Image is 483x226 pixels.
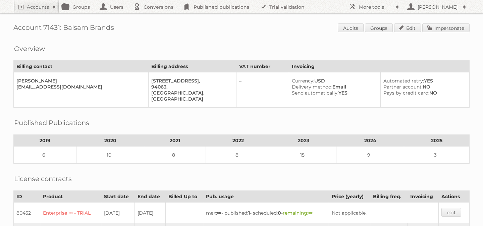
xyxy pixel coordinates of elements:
[439,191,470,203] th: Actions
[206,147,271,164] td: 8
[203,203,329,224] td: max: - published: - scheduled: -
[292,84,375,90] div: Email
[14,203,40,224] td: 80452
[101,191,135,203] th: Start date
[336,147,404,164] td: 9
[236,61,289,72] th: VAT number
[365,23,393,32] a: Groups
[292,90,338,96] span: Send automatically:
[271,135,336,147] th: 2023
[404,135,470,147] th: 2025
[14,44,45,54] h2: Overview
[383,78,464,84] div: YES
[206,135,271,147] th: 2022
[14,174,72,184] h2: License contracts
[329,203,439,224] td: Not applicable.
[283,210,313,216] span: remaining:
[416,4,460,10] h2: [PERSON_NAME]
[151,78,231,84] div: [STREET_ADDRESS],
[135,191,165,203] th: End date
[404,147,470,164] td: 3
[13,23,470,34] h1: Account 71431: Balsam Brands
[144,135,206,147] th: 2021
[359,4,392,10] h2: More tools
[248,210,250,216] strong: 1
[217,210,221,216] strong: ∞
[292,78,314,84] span: Currency:
[292,90,375,96] div: YES
[14,147,76,164] td: 6
[40,203,101,224] td: Enterprise ∞ - TRIAL
[329,191,370,203] th: Price (yearly)
[308,210,313,216] strong: ∞
[383,90,464,96] div: NO
[148,61,236,72] th: Billing address
[338,23,364,32] a: Audits
[14,191,40,203] th: ID
[383,84,464,90] div: NO
[292,84,332,90] span: Delivery method:
[16,84,143,90] div: [EMAIL_ADDRESS][DOMAIN_NAME]
[101,203,135,224] td: [DATE]
[40,191,101,203] th: Product
[16,78,143,84] div: [PERSON_NAME]
[336,135,404,147] th: 2024
[383,78,424,84] span: Automated retry:
[289,61,470,72] th: Invoicing
[383,84,423,90] span: Partner account:
[278,210,281,216] strong: 0
[151,90,231,96] div: [GEOGRAPHIC_DATA],
[144,147,206,164] td: 8
[14,135,76,147] th: 2019
[236,72,289,108] td: –
[14,61,149,72] th: Billing contact
[383,90,429,96] span: Pays by credit card:
[76,147,144,164] td: 10
[394,23,421,32] a: Edit
[27,4,49,10] h2: Accounts
[370,191,408,203] th: Billing freq.
[151,84,231,90] div: 94063,
[422,23,470,32] a: Impersonate
[151,96,231,102] div: [GEOGRAPHIC_DATA]
[441,208,461,217] a: edit
[14,118,89,128] h2: Published Publications
[203,191,329,203] th: Pub. usage
[408,191,439,203] th: Invoicing
[271,147,336,164] td: 15
[76,135,144,147] th: 2020
[292,78,375,84] div: USD
[165,191,203,203] th: Billed Up to
[135,203,165,224] td: [DATE]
